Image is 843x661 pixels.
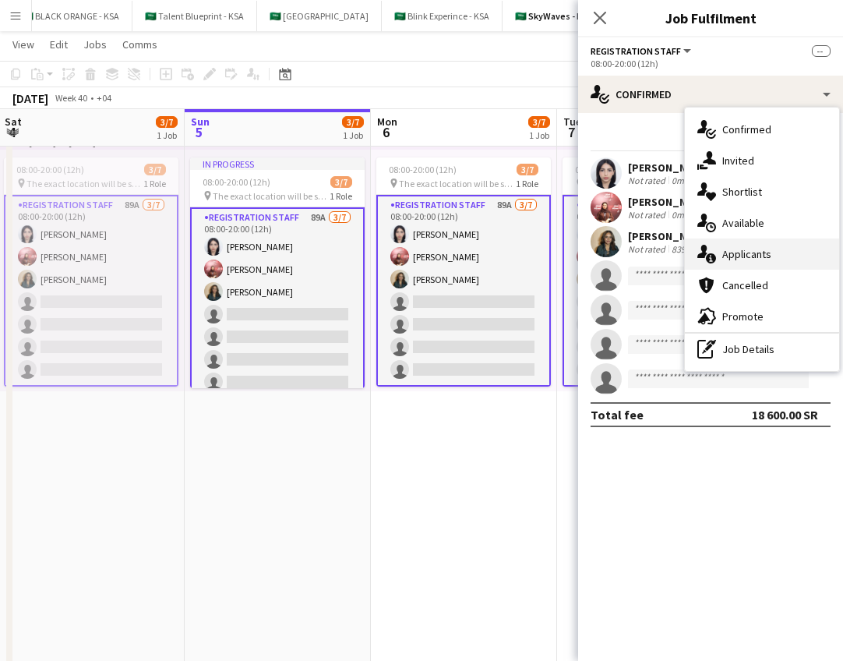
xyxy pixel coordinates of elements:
button: Registration Staff [591,45,693,57]
span: 4 [2,123,22,141]
span: 08:00-20:00 (12h) [575,164,643,175]
span: Registration Staff [591,45,681,57]
span: 1 Role [330,190,352,202]
div: Not rated [628,175,668,186]
span: The exact location will be shared later [213,190,330,202]
div: 18 600.00 SR [752,407,818,422]
span: Sun [191,115,210,129]
a: Comms [116,34,164,55]
app-job-card: 08:00-20:00 (12h)3/7 The exact location will be shared later1 RoleRegistration Staff89A3/708:00-2... [4,157,178,387]
button: 🇸🇦 [GEOGRAPHIC_DATA] [257,1,382,31]
span: 3/7 [156,116,178,128]
span: Edit [50,37,68,51]
h3: Job Fulfilment [578,8,843,28]
div: Job Details [685,334,839,365]
span: 3/7 [144,164,166,175]
span: Promote [722,309,764,323]
span: Sat [5,115,22,129]
span: 3/7 [517,164,538,175]
app-card-role: Registration Staff89A3/708:00-20:00 (12h)[PERSON_NAME][PERSON_NAME][PERSON_NAME] [376,195,551,387]
button: 🇸🇦 Blink Experince - KSA [382,1,503,31]
span: The exact location will be shared later [26,178,143,189]
a: Edit [44,34,74,55]
div: 08:00-20:00 (12h) [591,58,831,69]
span: 3/7 [342,116,364,128]
span: 08:00-20:00 (12h) [203,176,270,188]
div: Confirmed [578,76,843,113]
div: Not rated [628,209,668,221]
span: Jobs [83,37,107,51]
span: The exact location will be shared later [399,178,516,189]
div: Total fee [591,407,644,422]
span: Available [722,216,764,230]
div: 0m [668,175,687,186]
div: [PERSON_NAME] [628,195,711,209]
app-job-card: 08:00-20:00 (12h)3/7 The exact location will be shared later1 RoleRegistration Staff89A3/708:00-2... [563,157,737,387]
span: 6 [375,123,397,141]
div: 1 Job [343,129,363,141]
span: 3/7 [330,176,352,188]
a: View [6,34,41,55]
app-card-role: Registration Staff89A3/708:00-20:00 (12h)[PERSON_NAME][PERSON_NAME][PERSON_NAME] [190,207,365,399]
span: 08:00-20:00 (12h) [16,164,84,175]
button: 🇸🇦 Talent Blueprint - KSA [132,1,257,31]
div: 1 Job [157,129,177,141]
div: Not rated [628,243,668,255]
div: In progress [190,157,365,170]
span: Week 40 [51,92,90,104]
span: 7 [561,123,581,141]
span: Tue [563,115,581,129]
div: [PERSON_NAME] [628,161,711,175]
app-job-card: 08:00-20:00 (12h)3/7 The exact location will be shared later1 RoleRegistration Staff89A3/708:00-2... [376,157,551,387]
span: Shortlist [722,185,762,199]
span: -- [812,45,831,57]
span: 1 Role [516,178,538,189]
div: 839.4km [668,243,708,255]
span: View [12,37,34,51]
span: 08:00-20:00 (12h) [389,164,457,175]
span: Applicants [722,247,771,261]
button: 🇸🇦 BLACK ORANGE - KSA [9,1,132,31]
span: Confirmed [722,122,771,136]
span: Invited [722,154,754,168]
a: Jobs [77,34,113,55]
div: [PERSON_NAME] [628,229,727,243]
div: 0m [668,209,687,221]
app-card-role: Registration Staff89A3/708:00-20:00 (12h)[PERSON_NAME][PERSON_NAME][PERSON_NAME] [563,195,737,387]
span: Cancelled [722,278,768,292]
span: Comms [122,37,157,51]
span: Mon [377,115,397,129]
div: [DATE] [12,90,48,106]
div: 1 Job [529,129,549,141]
div: +04 [97,92,111,104]
app-card-role: Registration Staff89A3/708:00-20:00 (12h)[PERSON_NAME][PERSON_NAME][PERSON_NAME] [4,195,178,387]
span: 1 Role [143,178,166,189]
span: 3/7 [528,116,550,128]
span: 5 [189,123,210,141]
button: 🇸🇦 SkyWaves - KSA [503,1,606,31]
app-job-card: In progress08:00-20:00 (12h)3/7 The exact location will be shared later1 RoleRegistration Staff89... [190,157,365,388]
